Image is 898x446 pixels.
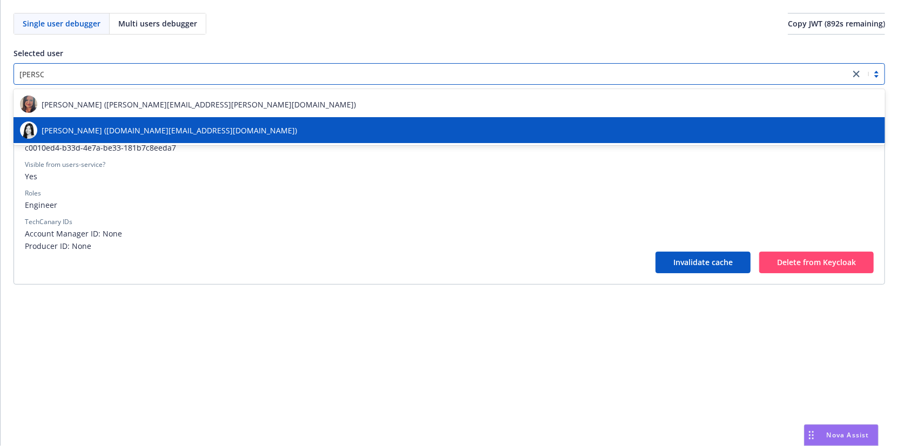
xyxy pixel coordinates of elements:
[759,252,874,273] button: Delete from Keycloak
[13,48,63,58] span: Selected user
[42,99,356,110] span: [PERSON_NAME] ([PERSON_NAME][EMAIL_ADDRESS][PERSON_NAME][DOMAIN_NAME])
[827,430,869,440] span: Nova Assist
[25,171,874,182] span: Yes
[777,257,856,267] span: Delete from Keycloak
[42,125,297,136] span: [PERSON_NAME] ([DOMAIN_NAME][EMAIL_ADDRESS][DOMAIN_NAME])
[788,18,885,29] span: Copy JWT ( 892 s remaining)
[118,18,197,29] span: Multi users debugger
[25,188,41,198] div: Roles
[23,18,100,29] span: Single user debugger
[20,121,37,139] img: photo
[673,257,733,267] span: Invalidate cache
[656,252,751,273] button: Invalidate cache
[25,228,874,239] span: Account Manager ID: None
[25,240,874,252] span: Producer ID: None
[804,424,879,446] button: Nova Assist
[25,199,874,211] span: Engineer
[25,142,874,153] span: c0010ed4-b33d-4e7a-be33-181b7c8eeda7
[20,96,37,113] img: photo
[788,13,885,35] button: Copy JWT (892s remaining)
[25,160,105,170] div: Visible from users-service?
[805,425,818,445] div: Drag to move
[850,67,863,80] a: close
[25,217,72,227] div: TechCanary IDs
